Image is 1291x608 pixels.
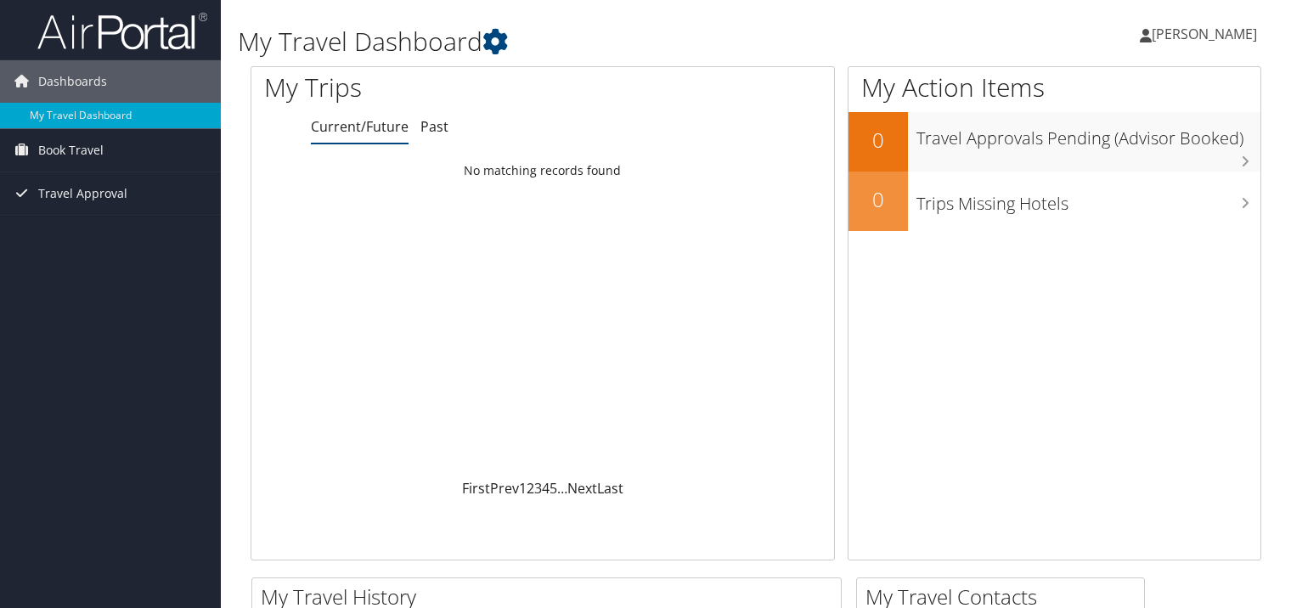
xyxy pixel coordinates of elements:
a: 0Travel Approvals Pending (Advisor Booked) [848,112,1260,172]
h1: My Trips [264,70,578,105]
h1: My Action Items [848,70,1260,105]
a: Past [420,117,448,136]
h1: My Travel Dashboard [238,24,928,59]
a: 0Trips Missing Hotels [848,172,1260,231]
a: Current/Future [311,117,409,136]
h3: Trips Missing Hotels [916,183,1260,216]
span: Travel Approval [38,172,127,215]
a: 2 [527,479,534,498]
a: 3 [534,479,542,498]
h2: 0 [848,126,908,155]
a: 4 [542,479,550,498]
span: … [557,479,567,498]
a: [PERSON_NAME] [1140,8,1274,59]
a: 5 [550,479,557,498]
h2: 0 [848,185,908,214]
td: No matching records found [251,155,834,186]
span: Dashboards [38,60,107,103]
img: airportal-logo.png [37,11,207,51]
h3: Travel Approvals Pending (Advisor Booked) [916,118,1260,150]
a: First [462,479,490,498]
a: Prev [490,479,519,498]
a: 1 [519,479,527,498]
span: Book Travel [38,129,104,172]
a: Next [567,479,597,498]
a: Last [597,479,623,498]
span: [PERSON_NAME] [1152,25,1257,43]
